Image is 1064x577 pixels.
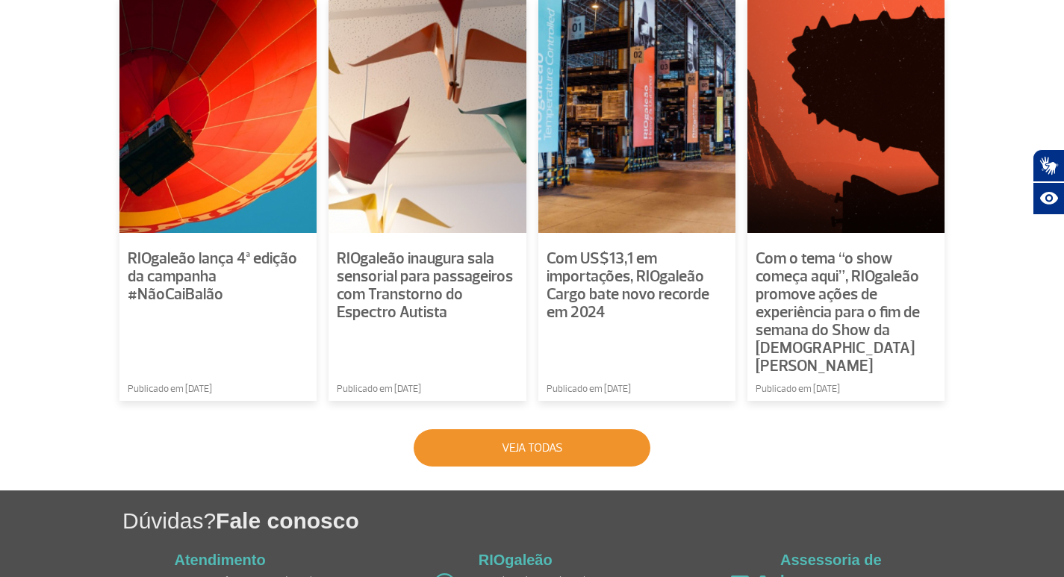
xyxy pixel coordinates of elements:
span: RIOgaleão inaugura sala sensorial para passageiros com Transtorno do Espectro Autista [337,249,513,322]
span: Publicado em [DATE] [128,382,212,397]
button: Abrir tradutor de língua de sinais. [1033,149,1064,182]
span: Fale conosco [216,508,359,533]
button: Veja todas [414,429,650,467]
a: RIOgaleão [479,552,553,568]
span: RIOgaleão lança 4ª edição da campanha #NãoCaiBalão [128,249,297,305]
span: Publicado em [DATE] [756,382,840,397]
h1: Dúvidas? [122,505,1064,536]
span: Com o tema “o show começa aqui”, RIOgaleão promove ações de experiência para o fim de semana do S... [756,249,920,376]
div: Plugin de acessibilidade da Hand Talk. [1033,149,1064,215]
span: Publicado em [DATE] [337,382,421,397]
button: Abrir recursos assistivos. [1033,182,1064,215]
span: Com US$13,1 em importações, RIOgaleão Cargo bate novo recorde em 2024 [547,249,709,322]
span: Publicado em [DATE] [547,382,631,397]
a: Atendimento [175,552,266,568]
